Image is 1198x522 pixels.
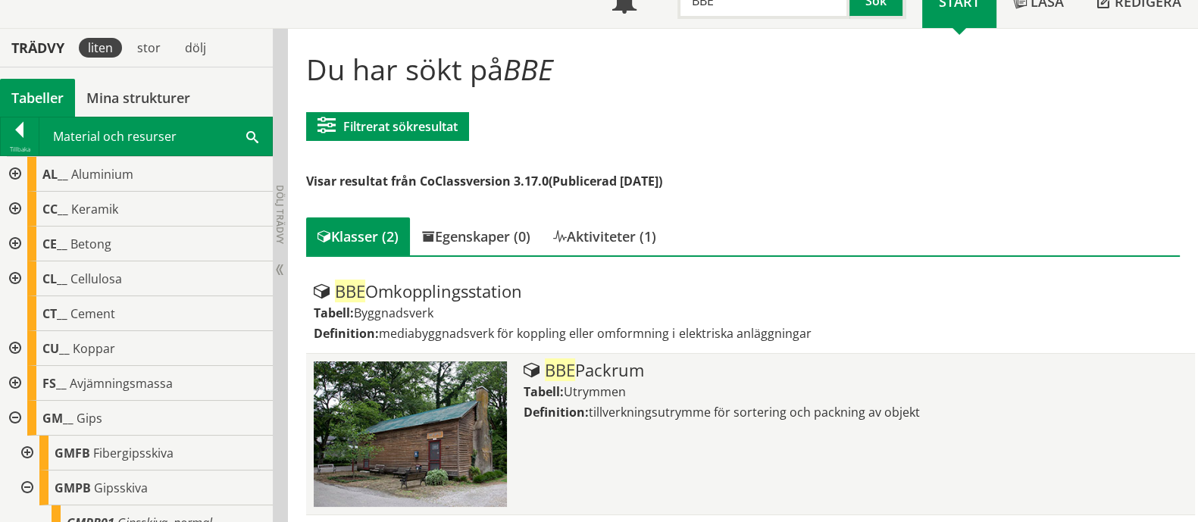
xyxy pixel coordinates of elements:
span: FS__ [42,375,67,392]
span: Keramik [71,201,118,217]
span: Dölj trädvy [274,185,286,244]
span: CT__ [42,305,67,322]
span: Cellulosa [70,270,122,287]
span: Gipsskiva [94,480,148,496]
span: Koppar [73,340,115,357]
div: Tillbaka [1,143,39,155]
div: Egenskaper (0) [410,217,542,255]
div: Omkopplingsstation [314,283,1187,301]
span: AL__ [42,166,68,183]
span: (Publicerad [DATE]) [549,173,662,189]
div: Trädvy [3,39,73,56]
span: BBE [545,358,575,381]
span: Avjämningsmassa [70,375,173,392]
label: Tabell: [524,383,564,400]
span: CC__ [42,201,68,217]
span: Visar resultat från CoClassversion 3.17.0 [306,173,549,189]
button: Filtrerat sökresultat [306,112,469,141]
div: Material och resurser [39,117,272,155]
span: Utrymmen [564,383,626,400]
span: tillverkningsutrymme för sortering och packning av objekt [589,404,920,420]
span: GMFB [55,445,90,461]
div: dölj [176,38,215,58]
div: Klasser (2) [306,217,410,255]
div: Aktiviteter (1) [542,217,668,255]
h1: Du har sökt på [306,52,1179,86]
img: Tabell [314,361,507,507]
div: liten [79,38,122,58]
span: Betong [70,236,111,252]
span: Sök i tabellen [246,128,258,144]
span: Aluminium [71,166,133,183]
label: Definition: [524,404,589,420]
span: GM__ [42,410,74,427]
span: BBE [335,280,365,302]
span: Gips [77,410,102,427]
span: Fibergipsskiva [93,445,174,461]
span: Byggnadsverk [354,305,433,321]
div: stor [128,38,170,58]
span: CL__ [42,270,67,287]
label: Definition: [314,325,379,342]
div: Packrum [524,361,1187,380]
span: CE__ [42,236,67,252]
span: GMPB [55,480,91,496]
span: CU__ [42,340,70,357]
span: BBE [503,49,553,89]
span: Cement [70,305,115,322]
a: Mina strukturer [75,79,202,117]
label: Tabell: [314,305,354,321]
span: mediabyggnadsverk för koppling eller omformning i elektriska anläggningar [379,325,811,342]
